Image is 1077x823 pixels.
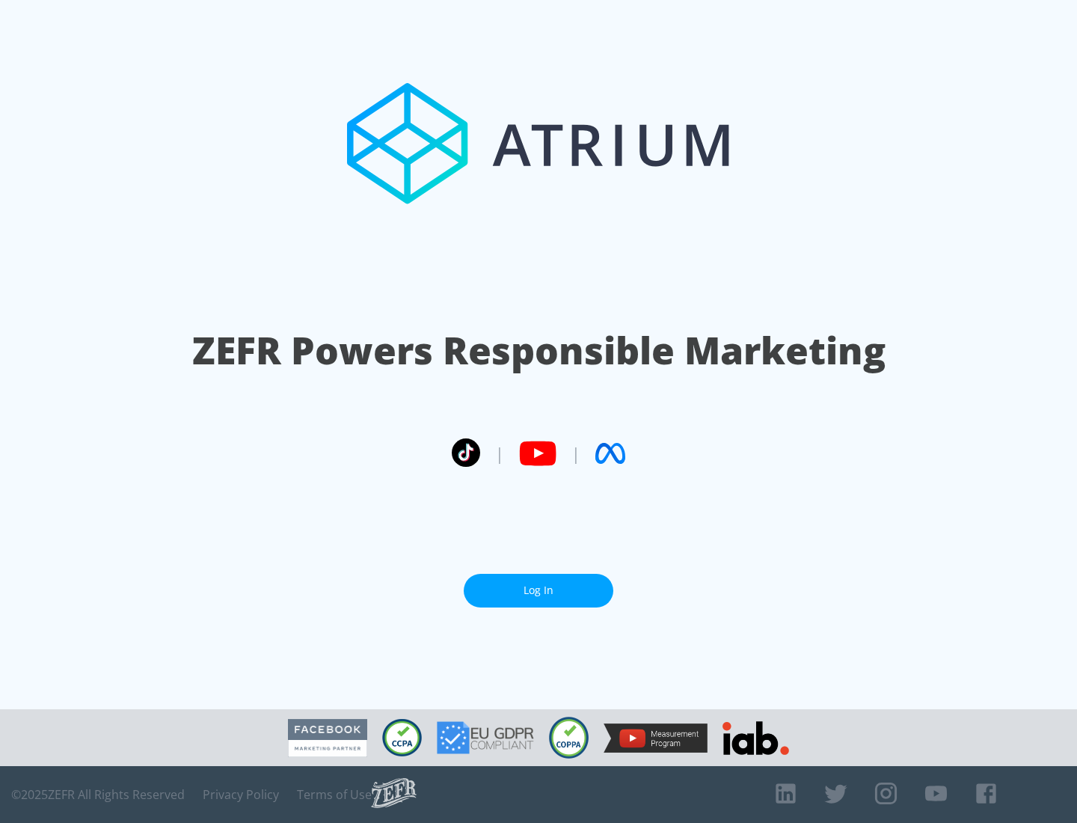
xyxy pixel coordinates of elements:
img: CCPA Compliant [382,719,422,756]
img: YouTube Measurement Program [604,723,708,753]
img: Facebook Marketing Partner [288,719,367,757]
img: GDPR Compliant [437,721,534,754]
a: Privacy Policy [203,787,279,802]
a: Terms of Use [297,787,372,802]
span: | [571,442,580,465]
span: © 2025 ZEFR All Rights Reserved [11,787,185,802]
img: IAB [722,721,789,755]
a: Log In [464,574,613,608]
img: COPPA Compliant [549,717,589,759]
h1: ZEFR Powers Responsible Marketing [192,325,886,376]
span: | [495,442,504,465]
